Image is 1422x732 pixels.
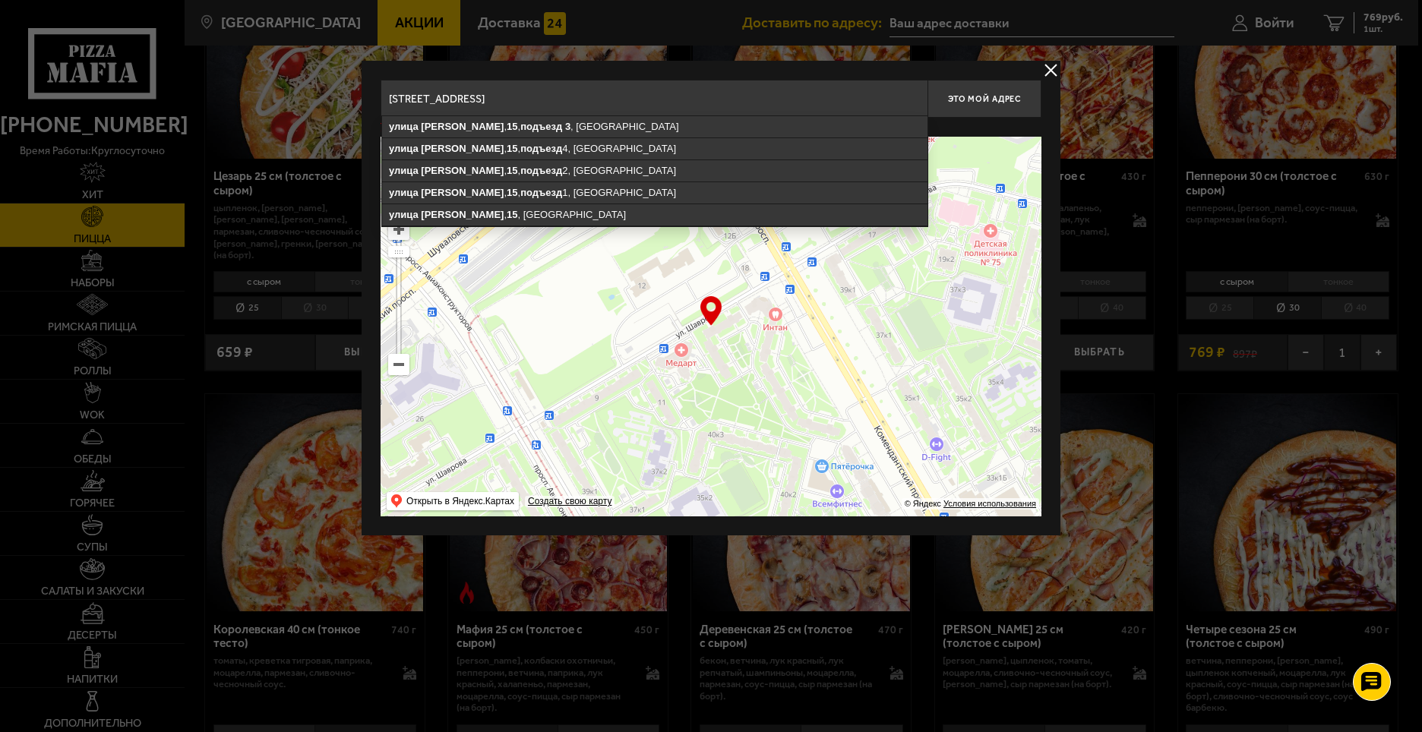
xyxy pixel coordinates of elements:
ymaps: 15 [507,165,517,176]
ymaps: [PERSON_NAME] [421,165,504,176]
span: Это мой адрес [948,94,1021,104]
ymaps: улица [389,121,419,132]
ymaps: , , 1, [GEOGRAPHIC_DATA] [382,182,927,204]
ymaps: улица [389,209,419,220]
ymaps: подъезд [520,143,562,154]
ymaps: 15 [507,143,517,154]
ymaps: [PERSON_NAME] [421,187,504,198]
ymaps: 3 [565,121,570,132]
ymaps: [PERSON_NAME] [421,209,504,220]
ymaps: Открыть в Яндекс.Картах [406,492,514,510]
ymaps: Открыть в Яндекс.Картах [387,492,519,510]
ymaps: улица [389,143,419,154]
ymaps: 15 [507,209,517,220]
ymaps: подъезд [520,165,562,176]
ymaps: [PERSON_NAME] [421,143,504,154]
ymaps: улица [389,165,419,176]
ymaps: © Яндекс [905,499,941,508]
ymaps: подъезд [520,121,562,132]
ymaps: улица [389,187,419,198]
ymaps: 15 [507,187,517,198]
ymaps: [PERSON_NAME] [421,121,504,132]
button: delivery type [1041,61,1060,80]
a: Создать свою карту [525,496,615,507]
ymaps: , , 4, [GEOGRAPHIC_DATA] [382,138,927,159]
ymaps: 15 [507,121,517,132]
ymaps: , , 2, [GEOGRAPHIC_DATA] [382,160,927,181]
button: Это мой адрес [927,80,1041,118]
ymaps: подъезд [520,187,562,198]
ymaps: , , , [GEOGRAPHIC_DATA] [382,116,927,137]
p: Укажите дом на карте или в поле ввода [381,121,595,134]
input: Введите адрес доставки [381,80,927,118]
ymaps: , , [GEOGRAPHIC_DATA] [382,204,927,226]
a: Условия использования [943,499,1036,508]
